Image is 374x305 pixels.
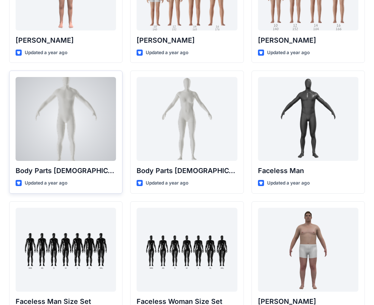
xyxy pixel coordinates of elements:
[258,165,358,176] p: Faceless Man
[16,35,116,46] p: [PERSON_NAME]
[267,179,310,187] p: Updated a year ago
[137,208,237,292] a: Faceless Woman Size Set
[137,77,237,161] a: Body Parts Female
[16,77,116,161] a: Body Parts Male
[137,35,237,46] p: [PERSON_NAME]
[258,208,358,292] a: Joseph
[25,49,67,57] p: Updated a year ago
[267,49,310,57] p: Updated a year ago
[25,179,67,187] p: Updated a year ago
[258,77,358,161] a: Faceless Man
[16,208,116,292] a: Faceless Man Size Set
[146,179,188,187] p: Updated a year ago
[16,165,116,176] p: Body Parts [DEMOGRAPHIC_DATA]
[137,165,237,176] p: Body Parts [DEMOGRAPHIC_DATA]
[258,35,358,46] p: [PERSON_NAME]
[146,49,188,57] p: Updated a year ago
